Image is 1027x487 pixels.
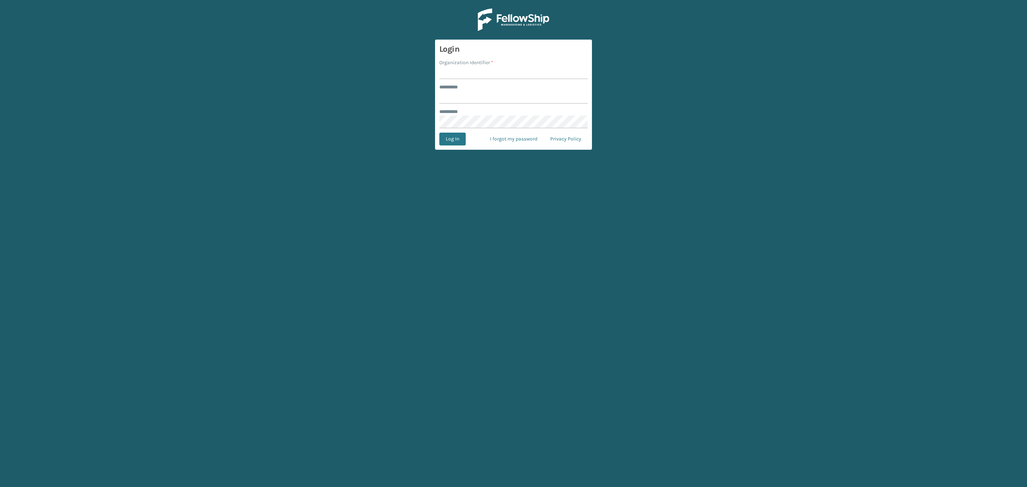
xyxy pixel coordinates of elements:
label: Organization Identifier [439,59,493,66]
a: I forgot my password [484,133,544,145]
a: Privacy Policy [544,133,588,145]
h3: Login [439,44,588,55]
img: Logo [478,9,549,31]
button: Log In [439,133,466,145]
